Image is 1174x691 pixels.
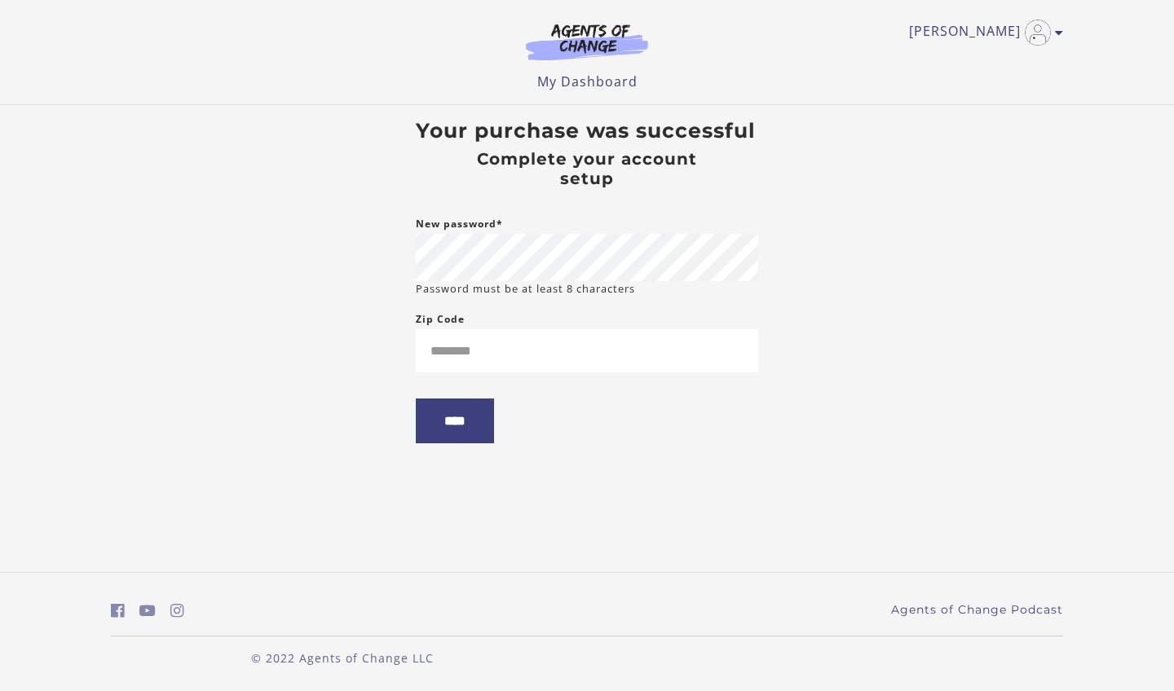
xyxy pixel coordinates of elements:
[416,118,758,143] h3: Your purchase was successful
[111,599,125,623] a: https://www.facebook.com/groups/aswbtestprep (Open in a new window)
[537,73,638,90] a: My Dashboard
[170,603,184,618] i: https://www.instagram.com/agentsofchangeprep/ (Open in a new window)
[416,214,503,234] label: New password*
[416,281,635,297] small: Password must be at least 8 characters
[139,599,156,623] a: https://www.youtube.com/c/AgentsofChangeTestPrepbyMeaganMitchell (Open in a new window)
[416,310,465,329] label: Zip Code
[509,23,665,60] img: Agents of Change Logo
[111,603,125,618] i: https://www.facebook.com/groups/aswbtestprep (Open in a new window)
[450,149,724,188] h4: Complete your account setup
[909,20,1055,46] a: Toggle menu
[170,599,184,623] a: https://www.instagram.com/agentsofchangeprep/ (Open in a new window)
[891,601,1063,618] a: Agents of Change Podcast
[111,649,574,667] p: © 2022 Agents of Change LLC
[139,603,156,618] i: https://www.youtube.com/c/AgentsofChangeTestPrepbyMeaganMitchell (Open in a new window)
